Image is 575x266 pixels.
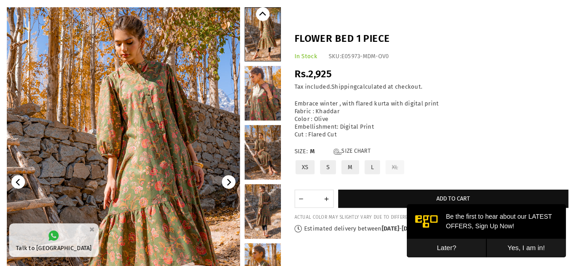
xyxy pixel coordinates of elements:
[295,225,569,233] p: Estimated delivery between - .
[295,215,569,221] div: ACTUAL COLOR MAY SLIGHTLY VARY DUE TO DIFFERENT LIGHTS
[319,159,337,175] label: S
[295,83,569,91] div: Tax included. calculated at checkout.
[329,53,389,60] div: SKU:
[341,53,389,60] span: E05973-MDM-OV0
[11,175,25,189] button: Previous
[310,148,328,156] span: M
[334,148,370,156] a: Size Chart
[338,190,569,208] button: Add to cart
[256,7,270,21] button: Previous
[222,175,235,189] button: Next
[436,195,470,202] span: Add to cart
[331,83,357,90] a: Shipping
[382,225,400,232] time: [DATE]
[295,148,569,156] label: Size:
[9,223,99,257] a: Talk to [GEOGRAPHIC_DATA]
[295,100,569,138] div: Embrace winter , with flared kurta with digital print Fabric : Khaddar Color : Olive Embellishmen...
[340,159,360,175] label: M
[295,159,316,175] label: XS
[80,35,159,53] button: Yes, I am in!
[295,53,317,60] span: In Stock
[385,159,405,175] label: XL
[407,204,566,257] iframe: webpush-onsite
[295,68,332,80] span: Rs.2,925
[401,225,419,232] time: [DATE]
[364,159,381,175] label: L
[86,222,97,237] button: ×
[295,190,334,208] quantity-input: Quantity
[295,32,569,46] h1: Flower bed 1 piece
